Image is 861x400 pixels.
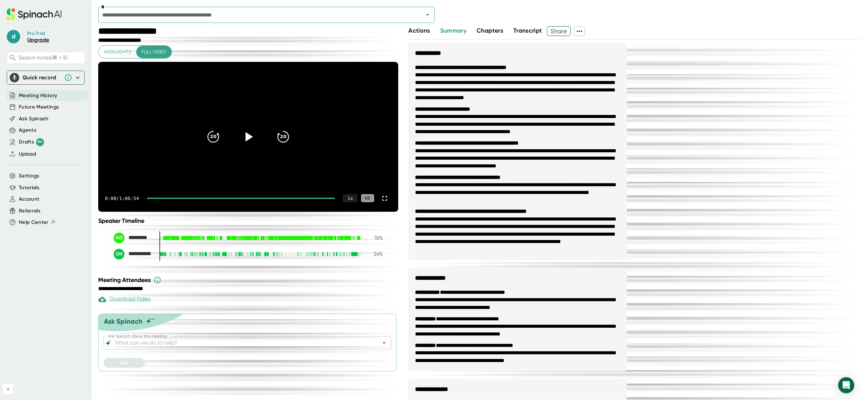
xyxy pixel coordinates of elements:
[513,27,542,34] span: Transcript
[23,74,61,81] div: Quick record
[547,26,571,36] button: Share
[513,26,542,35] button: Transcript
[19,138,44,146] button: Drafts 99+
[36,138,44,146] div: 99+
[477,26,503,35] button: Chapters
[343,195,357,202] div: 1 x
[838,377,854,393] div: Open Intercom Messenger
[19,92,57,99] button: Meeting History
[440,27,466,34] span: Summary
[19,184,39,192] button: Tutorials
[98,276,400,284] div: Meeting Attendees
[105,196,139,201] div: 0:00 / 1:06:54
[19,126,36,134] button: Agents
[19,207,40,215] button: Referrals
[366,251,383,257] div: 24 %
[366,235,383,241] div: 76 %
[18,54,83,61] span: Search notes (⌘ + K)
[19,103,59,111] button: Future Meetings
[7,30,20,43] span: d
[440,26,466,35] button: Summary
[114,233,124,243] div: KO
[19,195,39,203] button: Account
[27,37,49,43] a: Upgrade
[10,71,82,84] div: Quick record
[114,233,154,243] div: Kevin Old
[19,172,39,180] button: Settings
[136,46,172,58] button: Full video
[120,360,128,366] span: Ask
[19,150,36,158] button: Upload
[379,338,389,348] button: Open
[99,46,137,58] button: Highlights
[19,218,48,226] span: Help Center
[104,48,131,56] span: Highlights
[19,218,55,226] button: Help Center
[27,31,46,37] div: Pro Trial
[114,249,154,259] div: Don Herndon
[98,295,151,304] div: Paid feature
[361,194,374,202] div: CC
[3,384,13,395] button: Collapse sidebar
[98,217,398,225] div: Speaker Timeline
[477,27,503,34] span: Chapters
[547,25,570,37] span: Share
[142,48,166,56] span: Full video
[104,317,143,325] div: Ask Spinach
[19,138,44,146] div: Drafts
[408,27,430,34] span: Actions
[423,10,432,19] button: Open
[19,115,49,123] button: Ask Spinach
[104,358,145,368] button: Ask
[408,26,430,35] button: Actions
[114,249,124,259] div: DH
[114,338,369,348] input: What can we do to help?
